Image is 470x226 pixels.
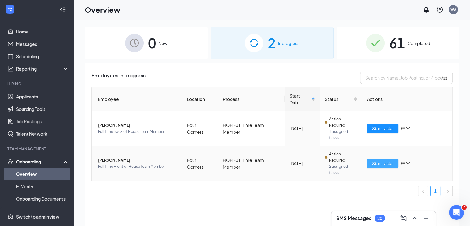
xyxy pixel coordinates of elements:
[92,87,182,111] th: Employee
[16,66,69,72] div: Reporting
[367,124,398,133] button: Start tasks
[411,215,418,222] svg: ChevronUp
[148,32,156,54] span: 0
[389,32,405,54] span: 61
[408,40,430,46] span: Completed
[91,72,146,84] span: Employees in progress
[16,115,69,128] a: Job Postings
[218,111,285,146] td: BOH Full-Time Team Member
[7,214,14,220] svg: Settings
[329,116,358,128] span: Action Required
[443,186,453,196] li: Next Page
[329,151,358,163] span: Action Required
[98,128,177,135] span: Full Time Back of House Team Member
[329,128,357,141] span: 1 assigned tasks
[290,92,310,106] span: Start Date
[16,205,69,217] a: Activity log
[218,87,285,111] th: Process
[362,87,452,111] th: Actions
[290,160,315,167] div: [DATE]
[7,146,68,151] div: Team Management
[431,186,440,196] a: 1
[290,125,315,132] div: [DATE]
[7,159,14,165] svg: UserCheck
[430,186,440,196] li: 1
[422,6,430,13] svg: Notifications
[268,32,276,54] span: 2
[16,50,69,63] a: Scheduling
[418,186,428,196] button: left
[450,7,456,12] div: WA
[401,161,406,166] span: bars
[421,213,431,223] button: Minimize
[182,146,218,181] td: Four Corners
[16,168,69,180] a: Overview
[16,90,69,103] a: Applicants
[7,81,68,86] div: Hiring
[410,213,420,223] button: ChevronUp
[377,216,382,221] div: 20
[443,186,453,196] button: right
[329,163,357,176] span: 2 assigned tasks
[16,214,59,220] div: Switch to admin view
[446,189,450,193] span: right
[7,6,13,12] svg: WorkstreamLogo
[462,205,467,210] span: 2
[449,205,464,220] iframe: Intercom live chat
[436,6,443,13] svg: QuestionInfo
[372,125,393,132] span: Start tasks
[218,146,285,181] td: BOH Full-Time Team Member
[320,87,362,111] th: Status
[16,159,64,165] div: Onboarding
[98,122,177,128] span: [PERSON_NAME]
[159,40,167,46] span: New
[406,126,410,131] span: down
[16,193,69,205] a: Onboarding Documents
[360,72,453,84] input: Search by Name, Job Posting, or Process
[98,157,177,163] span: [PERSON_NAME]
[421,189,425,193] span: left
[16,128,69,140] a: Talent Network
[16,180,69,193] a: E-Verify
[399,213,409,223] button: ComposeMessage
[278,40,299,46] span: In progress
[16,25,69,38] a: Home
[367,159,398,168] button: Start tasks
[401,126,406,131] span: bars
[182,87,218,111] th: Location
[372,160,393,167] span: Start tasks
[85,4,120,15] h1: Overview
[400,215,407,222] svg: ComposeMessage
[422,215,430,222] svg: Minimize
[7,66,14,72] svg: Analysis
[182,111,218,146] td: Four Corners
[16,38,69,50] a: Messages
[325,96,353,102] span: Status
[98,163,177,170] span: Full Time Front of House Team Member
[60,7,66,13] svg: Collapse
[336,215,371,222] h3: SMS Messages
[16,103,69,115] a: Sourcing Tools
[418,186,428,196] li: Previous Page
[406,161,410,166] span: down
